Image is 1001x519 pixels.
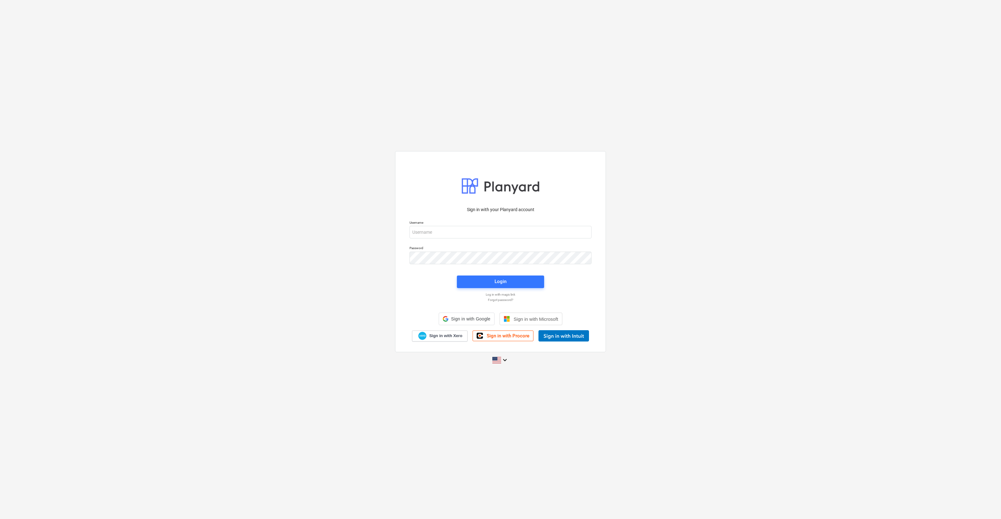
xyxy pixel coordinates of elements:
p: Username [409,221,591,226]
p: Password [409,246,591,251]
a: Sign in with Xero [412,331,468,341]
div: Login [495,277,506,286]
span: Sign in with Procore [487,333,529,339]
i: keyboard_arrow_down [501,356,509,364]
div: Sign in with Google [439,313,494,325]
span: Sign in with Microsoft [514,316,558,322]
img: Microsoft logo [504,316,510,322]
input: Username [409,226,591,238]
button: Login [457,276,544,288]
a: Forgot password? [406,298,595,302]
img: Xero logo [418,332,426,340]
span: Sign in with Google [451,316,490,321]
span: Sign in with Xero [429,333,462,339]
p: Sign in with your Planyard account [409,206,591,213]
a: Sign in with Procore [473,331,533,341]
a: Log in with magic link [406,292,595,297]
